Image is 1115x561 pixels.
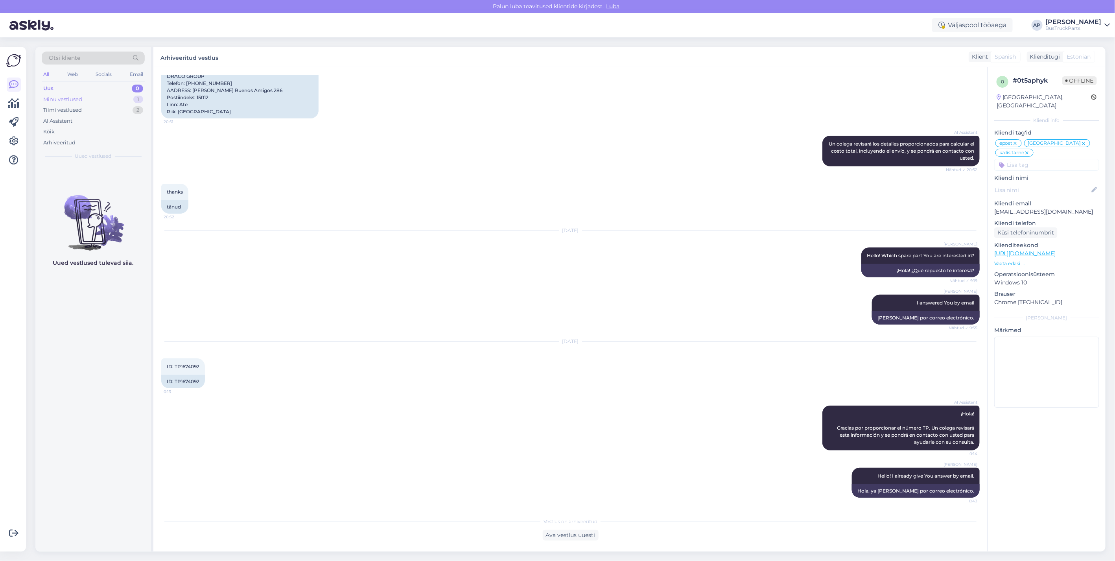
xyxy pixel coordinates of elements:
div: # 0t5aphyk [1013,76,1062,85]
div: Kliendi info [994,117,1099,124]
span: 0:14 [948,451,977,457]
span: ID: TP1674092 [167,364,199,369]
span: 20:51 [164,119,193,125]
p: Kliendi telefon [994,219,1099,227]
div: 2 [133,106,143,114]
span: I answered You by email [917,300,974,306]
div: ID: TP1674092 [161,375,205,388]
div: Klient [969,53,988,61]
p: Windows 10 [994,279,1099,287]
div: Hola, ya [PERSON_NAME] por correo electrónico. [852,484,980,498]
div: AP [1032,20,1043,31]
div: tänud [161,200,188,214]
span: [PERSON_NAME] [944,241,977,247]
span: Offline [1062,76,1097,85]
div: Email [128,69,145,79]
p: Kliendi tag'id [994,129,1099,137]
span: Nähtud ✓ 9:35 [948,325,977,331]
div: Klienditugi [1027,53,1060,61]
div: Socials [94,69,113,79]
div: [DATE] [161,338,980,345]
p: Uued vestlused tulevad siia. [53,259,134,267]
span: Vestlus on arhiveeritud [544,518,597,525]
input: Lisa nimi [995,186,1090,194]
span: Nähtud ✓ 9:19 [948,278,977,284]
div: [PERSON_NAME] [994,314,1099,321]
div: [GEOGRAPHIC_DATA], [GEOGRAPHIC_DATA] [997,93,1091,110]
div: Väljaspool tööaega [932,18,1013,32]
div: 0 [132,85,143,92]
span: [PERSON_NAME] [944,461,977,467]
div: Ava vestlus uuesti [543,530,599,541]
div: Tiimi vestlused [43,106,82,114]
p: Operatsioonisüsteem [994,270,1099,279]
div: Uus [43,85,53,92]
span: [PERSON_NAME] [944,288,977,294]
img: Askly Logo [6,53,21,68]
span: AI Assistent [948,399,977,405]
div: BusTruckParts [1046,25,1102,31]
p: Kliendi email [994,199,1099,208]
div: [DATE] [161,227,980,234]
p: Chrome [TECHNICAL_ID] [994,298,1099,306]
div: Kõik [43,128,55,136]
span: ¡Hola! Gracias por proporcionar el número TP. Un colega revisará esta información y se pondrá en ... [837,411,975,445]
div: Arhiveeritud [43,139,76,147]
span: epost [999,141,1013,146]
div: [PERSON_NAME] [1046,19,1102,25]
div: [PERSON_NAME] por correo electrónico. [872,311,980,325]
span: kallis tarne [999,150,1025,155]
span: Spanish [995,53,1016,61]
div: AI Assistent [43,117,72,125]
div: ¡Hola! ¿Qué repuesto te interesa? [861,264,980,277]
a: [PERSON_NAME]BusTruckParts [1046,19,1110,31]
div: Nimi: [PERSON_NAME] E-post: Ettevõtte nimi: DRACO GROUP Telefon: [PHONE_NUMBER] AADRESS: [PERSON_... [161,55,319,118]
span: Luba [604,3,622,10]
img: No chats [35,181,151,252]
input: Lisa tag [994,159,1099,171]
span: Hello! I already give You answer by email. [877,473,974,479]
p: Klienditeekond [994,241,1099,249]
span: 20:52 [164,214,193,220]
span: Estonian [1067,53,1091,61]
span: AI Assistent [948,129,977,135]
div: Minu vestlused [43,96,82,103]
div: All [42,69,51,79]
label: Arhiveeritud vestlus [160,52,218,62]
span: Uued vestlused [75,153,112,160]
span: 8:43 [948,498,977,504]
p: Kliendi nimi [994,174,1099,182]
span: 0:13 [164,389,193,395]
a: [URL][DOMAIN_NAME] [994,250,1056,257]
span: Un colega revisará los detalles proporcionados para calcular el costo total, incluyendo el envío,... [829,141,975,161]
p: Brauser [994,290,1099,298]
p: [EMAIL_ADDRESS][DOMAIN_NAME] [994,208,1099,216]
span: Hello! Which spare part You are interested in? [867,253,974,258]
span: thanks [167,189,183,195]
span: Nähtud ✓ 20:52 [946,167,977,173]
p: Märkmed [994,326,1099,334]
span: Otsi kliente [49,54,80,62]
span: 0 [1001,79,1004,85]
div: Web [66,69,79,79]
div: Küsi telefoninumbrit [994,227,1058,238]
div: 1 [133,96,143,103]
p: Vaata edasi ... [994,260,1099,267]
span: [GEOGRAPHIC_DATA] [1028,141,1081,146]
